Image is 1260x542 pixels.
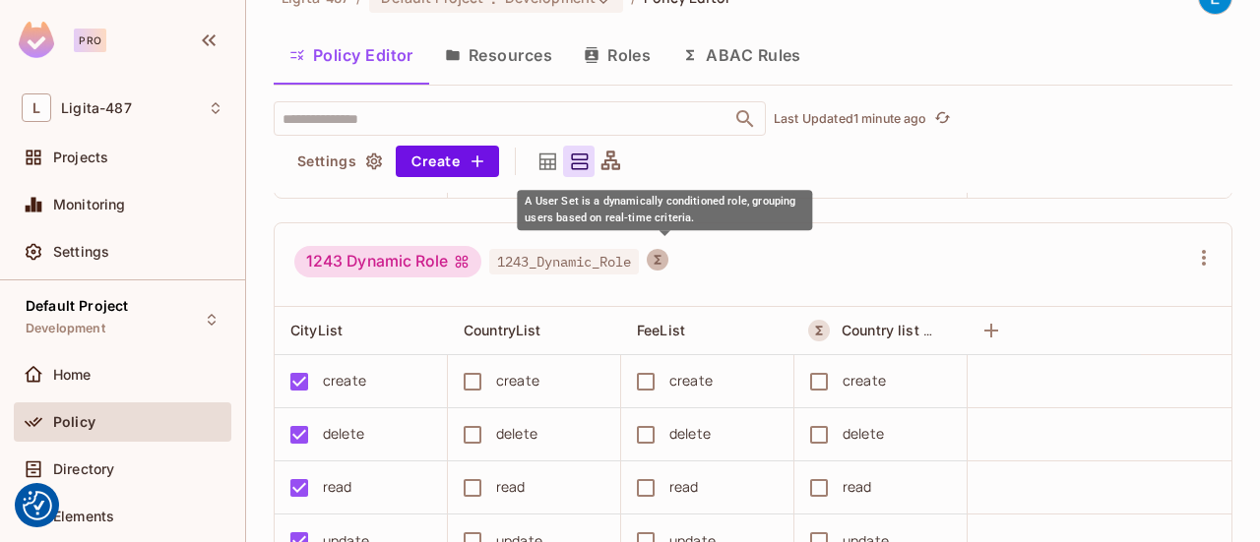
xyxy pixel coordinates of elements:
button: Create [396,146,499,177]
div: Pro [74,29,106,52]
span: Directory [53,461,114,477]
span: Projects [53,150,108,165]
span: Policy [53,414,95,430]
p: Last Updated 1 minute ago [774,111,927,127]
div: delete [669,423,711,445]
div: delete [323,423,364,445]
span: Workspace: Ligita-487 [61,100,132,116]
button: Consent Preferences [23,491,52,520]
span: Home [53,367,92,383]
div: 1243 Dynamic Role [294,246,481,277]
button: Open [731,105,759,133]
button: A User Set is a dynamically conditioned role, grouping users based on real-time criteria. [647,249,668,271]
span: Elements [53,509,114,524]
div: read [669,476,699,498]
div: delete [496,423,537,445]
span: CountryList [464,322,541,338]
span: Settings [53,244,109,260]
span: Country list Permissions [842,321,1006,339]
button: Roles [568,30,666,80]
span: Default Project [26,298,128,314]
div: create [669,370,713,391]
button: Resources [429,30,568,80]
span: 1243_Dynamic_Role [489,249,639,274]
span: FeeList [637,322,685,338]
div: read [843,476,872,498]
button: A Resource Set is a dynamically conditioned resource, defined by real-time criteria. [808,320,830,341]
img: Revisit consent button [23,491,52,520]
button: Policy Editor [274,30,429,80]
button: refresh [931,107,955,131]
div: read [496,476,526,498]
span: L [22,93,51,122]
div: create [843,370,886,391]
button: ABAC Rules [666,30,817,80]
div: A User Set is a dynamically conditioned role, grouping users based on real-time criteria. [517,190,812,230]
div: read [323,476,352,498]
button: Settings [289,146,388,177]
img: SReyMgAAAABJRU5ErkJggg== [19,22,54,58]
div: delete [843,423,884,445]
div: create [323,370,366,391]
span: CityList [290,322,343,338]
span: Monitoring [53,197,126,212]
span: refresh [934,109,951,129]
span: Click to refresh data [927,107,955,131]
span: Development [26,321,105,336]
div: create [496,370,539,391]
